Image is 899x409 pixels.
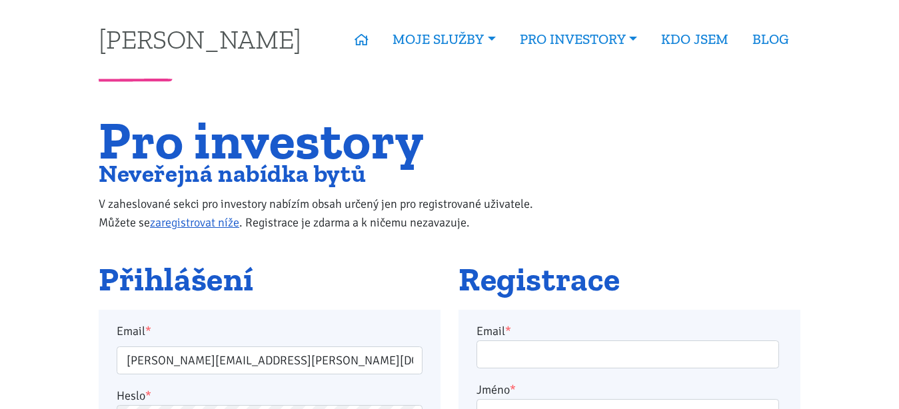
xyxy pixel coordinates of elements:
[476,380,516,399] label: Jméno
[99,118,560,163] h1: Pro investory
[117,386,151,405] label: Heslo
[150,215,239,230] a: zaregistrovat níže
[649,24,740,55] a: KDO JSEM
[476,322,511,340] label: Email
[381,24,507,55] a: MOJE SLUŽBY
[108,322,432,340] label: Email
[740,24,800,55] a: BLOG
[458,262,800,298] h2: Registrace
[508,24,649,55] a: PRO INVESTORY
[99,26,301,52] a: [PERSON_NAME]
[99,195,560,232] p: V zaheslované sekci pro investory nabízím obsah určený jen pro registrované uživatele. Můžete se ...
[510,382,516,397] abbr: required
[99,163,560,185] h2: Neveřejná nabídka bytů
[505,324,511,338] abbr: required
[99,262,441,298] h2: Přihlášení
